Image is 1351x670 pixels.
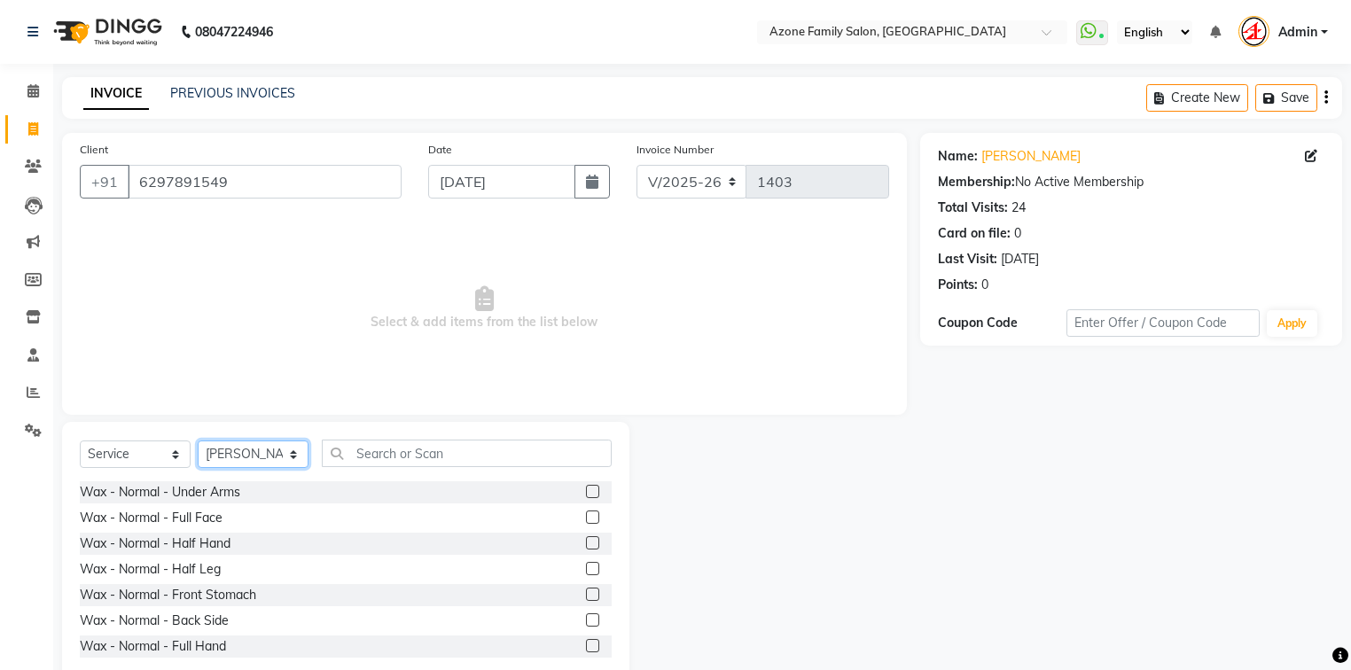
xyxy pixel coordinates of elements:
b: 08047224946 [195,7,273,57]
a: PREVIOUS INVOICES [170,85,295,101]
div: Wax - Normal - Front Stomach [80,586,256,604]
div: Last Visit: [938,250,997,269]
img: logo [45,7,167,57]
div: Coupon Code [938,314,1066,332]
div: Wax - Normal - Back Side [80,612,229,630]
label: Client [80,142,108,158]
div: Points: [938,276,978,294]
div: 0 [981,276,988,294]
div: Wax - Normal - Half Hand [80,534,230,553]
span: Admin [1278,23,1317,42]
div: [DATE] [1001,250,1039,269]
input: Search by Name/Mobile/Email/Code [128,165,402,199]
button: Create New [1146,84,1248,112]
input: Search or Scan [322,440,612,467]
div: Name: [938,147,978,166]
span: Select & add items from the list below [80,220,889,397]
div: Membership: [938,173,1015,191]
label: Invoice Number [636,142,714,158]
div: Card on file: [938,224,1011,243]
a: [PERSON_NAME] [981,147,1081,166]
button: Save [1255,84,1317,112]
button: Apply [1267,310,1317,337]
a: INVOICE [83,78,149,110]
button: +91 [80,165,129,199]
label: Date [428,142,452,158]
div: Wax - Normal - Full Face [80,509,223,527]
img: Admin [1238,16,1269,47]
input: Enter Offer / Coupon Code [1066,309,1260,337]
div: Wax - Normal - Half Leg [80,560,221,579]
div: No Active Membership [938,173,1324,191]
div: Wax - Normal - Full Hand [80,637,226,656]
div: Total Visits: [938,199,1008,217]
div: 0 [1014,224,1021,243]
div: Wax - Normal - Under Arms [80,483,240,502]
div: 24 [1011,199,1026,217]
